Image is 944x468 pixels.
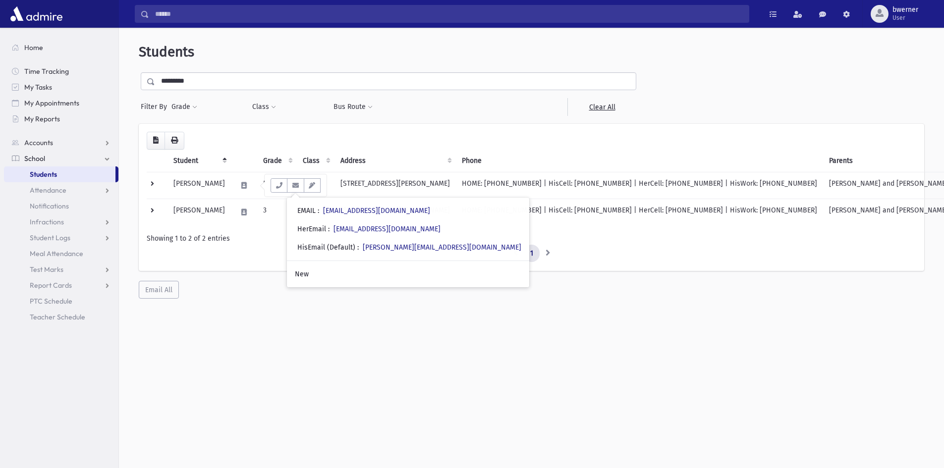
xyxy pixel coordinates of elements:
[892,6,918,14] span: bwerner
[318,207,319,215] span: :
[30,233,70,242] span: Student Logs
[4,79,118,95] a: My Tasks
[4,95,118,111] a: My Appointments
[30,186,66,195] span: Attendance
[30,170,57,179] span: Students
[4,166,115,182] a: Students
[297,172,334,199] td: P-C
[167,150,231,172] th: Student: activate to sort column descending
[257,172,297,199] td: P
[30,312,85,321] span: Teacher Schedule
[4,261,118,277] a: Test Marks
[4,111,118,127] a: My Reports
[287,265,529,283] a: New
[334,172,456,199] td: [STREET_ADDRESS][PERSON_NAME]
[257,199,297,225] td: 3
[304,178,321,193] button: Email Templates
[24,154,45,163] span: School
[456,172,823,199] td: HOME: [PHONE_NUMBER] | HisCell: [PHONE_NUMBER] | HerCell: [PHONE_NUMBER] | HisWork: [PHONE_NUMBER]
[333,98,373,116] button: Bus Route
[357,243,359,252] span: :
[165,132,184,150] button: Print
[297,150,334,172] th: Class: activate to sort column ascending
[24,43,43,52] span: Home
[167,172,231,199] td: [PERSON_NAME]
[257,150,297,172] th: Grade: activate to sort column ascending
[363,243,521,252] a: [PERSON_NAME][EMAIL_ADDRESS][DOMAIN_NAME]
[167,199,231,225] td: [PERSON_NAME]
[24,138,53,147] span: Accounts
[8,4,65,24] img: AdmirePro
[24,83,52,92] span: My Tasks
[892,14,918,22] span: User
[4,40,118,55] a: Home
[30,202,69,210] span: Notifications
[4,151,118,166] a: School
[171,98,198,116] button: Grade
[4,182,118,198] a: Attendance
[333,225,441,233] a: [EMAIL_ADDRESS][DOMAIN_NAME]
[30,249,83,258] span: Meal Attendance
[147,132,165,150] button: CSV
[456,199,823,225] td: HOME: [PHONE_NUMBER] | HisCell: [PHONE_NUMBER] | HerCell: [PHONE_NUMBER] | HisWork: [PHONE_NUMBER]
[456,150,823,172] th: Phone
[141,102,171,112] span: Filter By
[30,281,72,290] span: Report Cards
[252,98,277,116] button: Class
[4,214,118,230] a: Infractions
[567,98,636,116] a: Clear All
[147,233,916,244] div: Showing 1 to 2 of 2 entries
[4,135,118,151] a: Accounts
[297,206,430,216] div: EMAIL
[524,245,540,262] a: 1
[4,63,118,79] a: Time Tracking
[297,224,441,234] div: HerEmail
[30,265,63,274] span: Test Marks
[24,114,60,123] span: My Reports
[30,217,64,226] span: Infractions
[4,309,118,325] a: Teacher Schedule
[4,246,118,261] a: Meal Attendance
[4,277,118,293] a: Report Cards
[323,207,430,215] a: [EMAIL_ADDRESS][DOMAIN_NAME]
[297,242,521,253] div: HisEmail (Default)
[4,198,118,214] a: Notifications
[334,150,456,172] th: Address: activate to sort column ascending
[24,67,69,76] span: Time Tracking
[328,225,330,233] span: :
[30,297,72,306] span: PTC Schedule
[139,44,194,60] span: Students
[4,293,118,309] a: PTC Schedule
[139,281,179,299] button: Email All
[4,230,118,246] a: Student Logs
[149,5,749,23] input: Search
[24,99,79,107] span: My Appointments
